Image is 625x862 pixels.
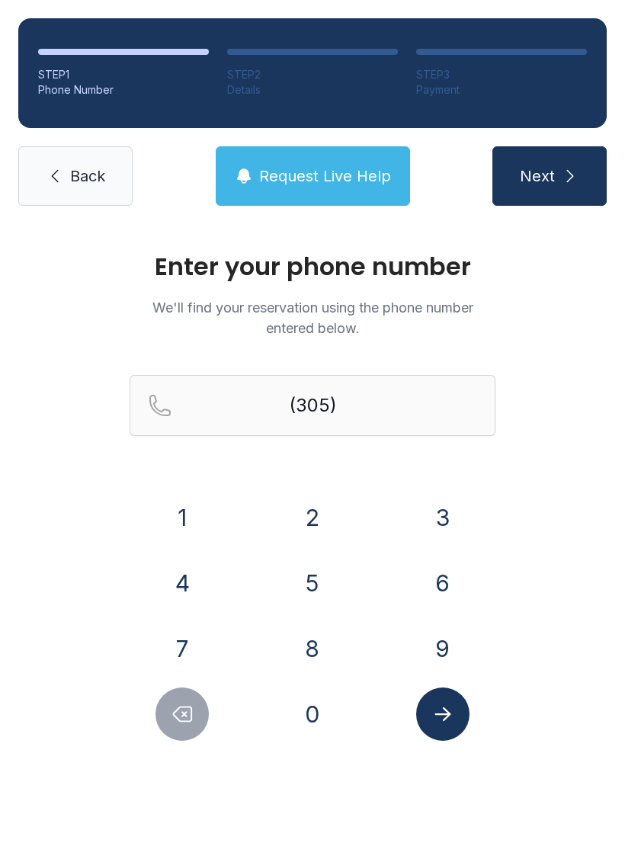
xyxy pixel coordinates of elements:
button: 9 [416,622,470,675]
p: We'll find your reservation using the phone number entered below. [130,297,495,338]
div: Details [227,82,398,98]
input: Reservation phone number [130,375,495,436]
button: 8 [286,622,339,675]
button: 3 [416,491,470,544]
div: Payment [416,82,587,98]
span: Back [70,165,105,187]
span: Request Live Help [259,165,391,187]
button: 0 [286,687,339,741]
button: 1 [155,491,209,544]
button: Delete number [155,687,209,741]
div: STEP 1 [38,67,209,82]
button: 7 [155,622,209,675]
button: 5 [286,556,339,610]
div: STEP 2 [227,67,398,82]
button: 4 [155,556,209,610]
button: 6 [416,556,470,610]
h1: Enter your phone number [130,255,495,279]
button: Submit lookup form [416,687,470,741]
div: STEP 3 [416,67,587,82]
span: Next [520,165,555,187]
div: Phone Number [38,82,209,98]
button: 2 [286,491,339,544]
